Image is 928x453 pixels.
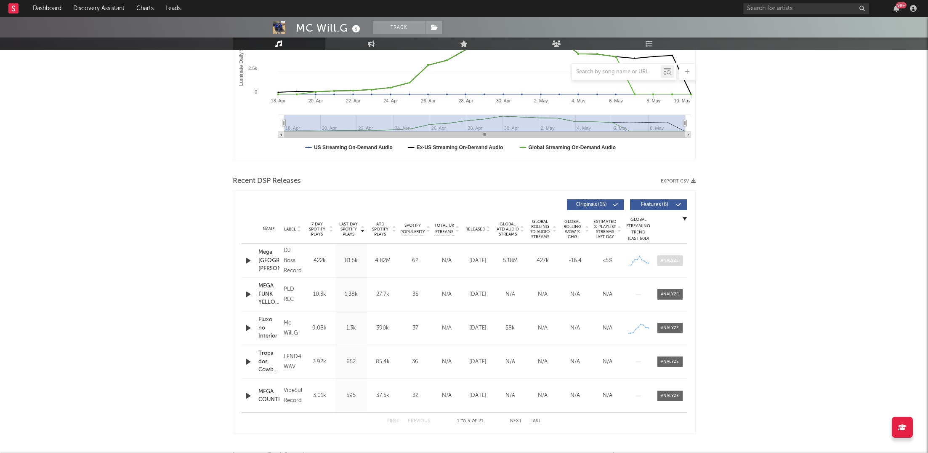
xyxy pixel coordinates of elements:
button: 99+ [893,5,899,12]
text: 20. Apr [308,98,323,103]
div: 99 + [896,2,907,8]
div: 81.5k [338,257,365,265]
div: 595 [338,391,365,400]
div: N/A [434,358,460,366]
div: Global Streaming Trend (Last 60D) [626,217,651,242]
text: Luminate Daily Streams [238,32,244,86]
div: N/A [593,290,622,299]
div: 3.92k [306,358,333,366]
button: Last [530,419,541,424]
button: Next [510,419,522,424]
div: 652 [338,358,365,366]
a: Mega [GEOGRAPHIC_DATA][PERSON_NAME] [258,248,280,273]
a: MEGA FUNK YELLOW SCREEN [258,282,280,307]
span: of [472,419,477,423]
button: Export CSV [661,179,696,184]
span: Features ( 6 ) [636,202,674,207]
div: [DATE] [464,257,492,265]
div: N/A [434,324,460,332]
div: 36 [401,358,430,366]
text: 24. Apr [383,98,398,103]
input: Search for artists [743,3,869,14]
div: 32 [401,391,430,400]
div: 5.18M [496,257,524,265]
div: [DATE] [464,358,492,366]
span: Estimated % Playlist Streams Last Day [593,219,617,239]
text: 22. Apr [346,98,360,103]
div: Fluxo no Interior [258,316,280,340]
span: to [461,419,466,423]
text: 2. May [534,98,548,103]
span: Originals ( 15 ) [572,202,611,207]
a: Tropa dos Cowboyzão (Partiu Barretão) [258,349,280,374]
div: <5% [593,257,622,265]
div: N/A [529,391,557,400]
div: 62 [401,257,430,265]
text: 30. Apr [496,98,511,103]
div: PLD REC [284,284,301,305]
div: 3.01k [306,391,333,400]
button: First [387,419,399,424]
div: Name [258,226,280,232]
span: Global Rolling WoW % Chg [561,219,584,239]
button: Track [373,21,425,34]
div: -16.4 [561,257,589,265]
text: 6. May [609,98,623,103]
div: MC Will.G [296,21,362,35]
div: N/A [561,358,589,366]
div: N/A [529,290,557,299]
div: N/A [593,324,622,332]
div: N/A [593,358,622,366]
div: DJ Boss Records [284,246,301,276]
div: N/A [561,391,589,400]
div: 4.82M [369,257,396,265]
span: ATD Spotify Plays [369,222,391,237]
button: Originals(15) [567,199,624,210]
div: Mc Will.G [284,318,301,338]
text: 0 [254,89,257,94]
div: 58k [496,324,524,332]
span: Label [284,227,296,232]
div: N/A [593,391,622,400]
div: N/A [496,391,524,400]
div: N/A [496,290,524,299]
text: 8. May [646,98,661,103]
text: 28. Apr [458,98,473,103]
span: Recent DSP Releases [233,176,301,186]
div: 37 [401,324,430,332]
button: Features(6) [630,199,687,210]
div: 427k [529,257,557,265]
div: 10.3k [306,290,333,299]
text: 18. Apr [271,98,285,103]
span: Global Rolling 7D Audio Streams [529,219,552,239]
div: N/A [434,290,460,299]
span: Spotify Popularity [400,222,425,235]
text: 10. May [674,98,691,103]
div: N/A [561,290,589,299]
div: 1 5 21 [447,416,493,426]
div: 35 [401,290,430,299]
span: Global ATD Audio Streams [496,222,519,237]
div: [DATE] [464,290,492,299]
div: N/A [561,324,589,332]
div: N/A [434,391,460,400]
div: 9.08k [306,324,333,332]
a: MEGA COUNTRY [258,388,280,404]
text: Ex-US Streaming On-Demand Audio [416,145,503,150]
span: Last Day Spotify Plays [338,222,360,237]
div: 27.7k [369,290,396,299]
div: 1.3k [338,324,365,332]
div: 37.5k [369,391,396,400]
div: VibeSul Records [284,386,301,406]
button: Previous [408,419,430,424]
div: LEND4 WAV [284,352,301,372]
div: N/A [529,358,557,366]
div: [DATE] [464,391,492,400]
div: N/A [434,257,460,265]
text: 4. May [571,98,585,103]
div: 85.4k [369,358,396,366]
